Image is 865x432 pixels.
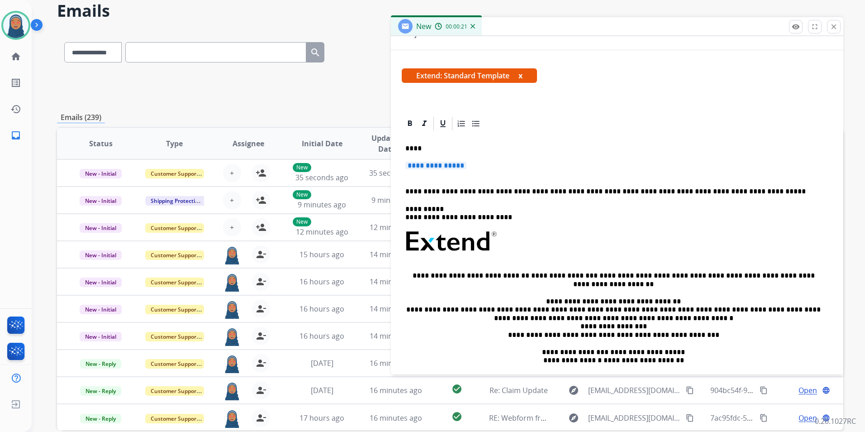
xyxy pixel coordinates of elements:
span: + [230,222,234,233]
span: 16 minutes ago [370,358,422,368]
span: 9 minutes ago [371,195,420,205]
span: 16 minutes ago [370,385,422,395]
span: 9 minutes ago [298,200,346,210]
mat-icon: person_remove [256,358,266,369]
div: Bullet List [469,117,483,130]
img: avatar [3,13,29,38]
span: + [230,195,234,206]
span: 12 minutes ago [370,222,422,232]
span: Re: Claim Update [490,385,548,395]
span: 17 hours ago [299,413,344,423]
p: Emails (239) [57,112,105,123]
mat-icon: person_remove [256,276,266,287]
span: 14 minutes ago [370,277,422,287]
span: Initial Date [302,138,342,149]
span: 16 hours ago [299,277,344,287]
mat-icon: content_copy [686,414,694,422]
mat-icon: remove_red_eye [792,23,800,31]
mat-icon: person_remove [256,303,266,314]
span: New - Initial [80,196,122,206]
mat-icon: language [822,386,830,394]
span: 14 minutes ago [370,304,422,314]
span: New - Initial [80,332,122,341]
span: Customer Support [145,414,204,423]
span: Customer Support [145,332,204,341]
mat-icon: person_remove [256,413,266,423]
span: + [230,168,234,178]
span: 00:00:21 [446,23,467,30]
img: agent-avatar [223,409,241,428]
p: New [293,163,311,172]
mat-icon: explore [568,413,579,423]
mat-icon: person_remove [256,249,266,260]
img: agent-avatar [223,273,241,292]
span: [EMAIL_ADDRESS][DOMAIN_NAME] [588,385,681,396]
span: 16 minutes ago [370,413,422,423]
img: agent-avatar [223,300,241,319]
span: New - Initial [80,223,122,233]
div: Underline [436,117,450,130]
span: 35 seconds ago [369,168,422,178]
span: New - Initial [80,305,122,314]
mat-icon: person_add [256,222,266,233]
mat-icon: explore [568,385,579,396]
mat-icon: content_copy [760,414,768,422]
span: Shipping Protection [145,196,207,206]
button: + [223,164,241,182]
span: Customer Support [145,359,204,369]
span: Customer Support [145,305,204,314]
mat-icon: history [10,104,21,115]
span: 7ac95fdc-5f23-4681-afe0-4b1f026db5d3 [710,413,844,423]
span: Customer Support [145,223,204,233]
mat-icon: check_circle [452,384,462,394]
span: 14 minutes ago [370,331,422,341]
span: 15 hours ago [299,250,344,259]
span: New - Initial [80,250,122,260]
mat-icon: person_remove [256,331,266,341]
mat-icon: check_circle [452,411,462,422]
span: Customer Support [145,278,204,287]
span: Open [798,385,817,396]
span: Open [798,413,817,423]
img: agent-avatar [223,381,241,400]
img: agent-avatar [223,354,241,373]
span: New [416,21,431,31]
span: Updated Date [366,133,407,154]
span: 14 minutes ago [370,250,422,259]
span: [DATE] [311,385,333,395]
mat-icon: fullscreen [811,23,819,31]
mat-icon: person_remove [256,385,266,396]
button: + [223,191,241,209]
div: Italic [418,117,431,130]
span: Status [89,138,113,149]
p: New [293,190,311,199]
mat-icon: person_add [256,195,266,206]
p: New [293,217,311,226]
img: agent-avatar [223,327,241,346]
span: Assignee [233,138,264,149]
h2: Emails [57,2,843,20]
div: Bold [403,117,417,130]
mat-icon: language [822,414,830,422]
span: New - Initial [80,278,122,287]
span: New - Reply [80,386,121,396]
span: Customer Support [145,169,204,178]
span: New - Reply [80,414,121,423]
img: agent-avatar [223,245,241,264]
button: + [223,218,241,236]
mat-icon: inbox [10,130,21,141]
mat-icon: home [10,51,21,62]
span: Customer Support [145,250,204,260]
span: New - Initial [80,169,122,178]
span: Customer Support [145,386,204,396]
button: x [518,70,523,81]
mat-icon: person_add [256,168,266,178]
span: [DATE] [311,358,333,368]
span: Extend: Standard Template [402,68,537,83]
mat-icon: close [830,23,838,31]
span: RE: Webform from [EMAIL_ADDRESS][DOMAIN_NAME] on [DATE] [489,413,706,423]
p: 0.20.1027RC [815,416,856,427]
span: 35 seconds ago [295,173,348,182]
div: Ordered List [455,117,468,130]
mat-icon: content_copy [686,386,694,394]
